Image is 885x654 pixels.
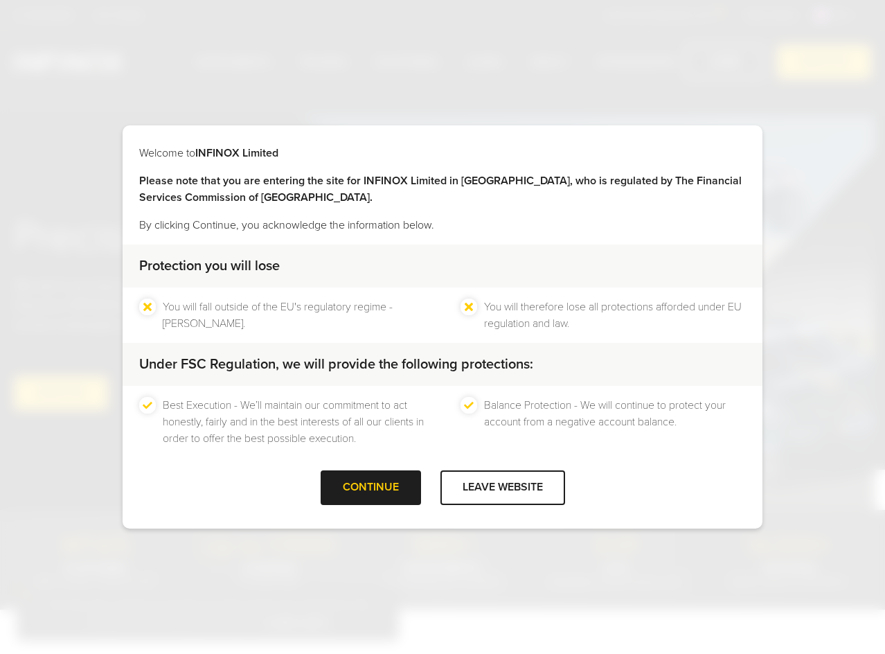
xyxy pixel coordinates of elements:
[440,470,565,504] div: LEAVE WEBSITE
[139,258,280,274] strong: Protection you will lose
[163,299,424,332] li: You will fall outside of the EU's regulatory regime - [PERSON_NAME].
[484,299,746,332] li: You will therefore lose all protections afforded under EU regulation and law.
[139,217,746,233] p: By clicking Continue, you acknowledge the information below.
[195,146,278,160] strong: INFINOX Limited
[139,145,746,161] p: Welcome to
[484,397,746,447] li: Balance Protection - We will continue to protect your account from a negative account balance.
[321,470,421,504] div: CONTINUE
[139,356,533,373] strong: Under FSC Regulation, we will provide the following protections:
[139,174,742,204] strong: Please note that you are entering the site for INFINOX Limited in [GEOGRAPHIC_DATA], who is regul...
[163,397,424,447] li: Best Execution - We’ll maintain our commitment to act honestly, fairly and in the best interests ...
